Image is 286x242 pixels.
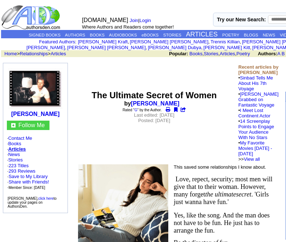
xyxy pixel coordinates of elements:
[238,108,274,162] font: •
[147,46,148,50] font: i
[238,118,274,162] font: •
[9,163,29,168] a: 223 Titles
[8,68,62,109] img: 5687.jpg
[238,91,278,108] a: [PERSON_NAME] Grabbed on Fantastic Voyage
[238,64,278,75] b: Recent articles by [PERSON_NAME]
[238,140,272,162] font: • >>
[90,33,105,37] a: BOOKS
[7,135,64,190] font: · · · · ·
[130,18,153,23] font: |
[38,196,53,200] a: click here
[20,51,48,56] a: Relationships
[8,141,21,146] a: Books
[66,46,67,50] font: i
[29,33,60,37] a: SIGNED BOOKS
[82,17,128,23] font: [DOMAIN_NAME]
[282,51,285,56] a: B
[244,156,260,162] a: View all
[109,33,137,37] a: AUDIOBOOKS
[174,164,266,170] font: This saved some relationships I know about.
[163,33,181,37] a: STORIES
[122,108,161,112] font: Rated " " by the Author.
[9,186,45,190] font: Member Since: [DATE]
[220,51,235,56] a: Articles
[169,51,188,56] b: Popular:
[222,33,239,37] a: POETRY
[1,5,62,30] img: logo_ad.gif
[9,179,49,185] a: Share with Friends!
[238,75,278,162] font: •
[78,39,128,44] a: [PERSON_NAME] Kraft
[39,39,75,44] a: Featured Authors
[92,90,217,100] font: The Ultimate Secret of Women
[11,111,60,117] a: [PERSON_NAME]
[51,51,66,56] a: Articles
[18,122,45,128] a: Follow Me
[8,135,32,141] a: Contact Me
[130,18,138,23] a: Join
[238,75,273,91] a: Sinbad Tells Me About His 7th Voyage
[139,18,151,23] a: Login
[238,140,272,156] a: My Favorite Movies [DATE] - [DATE]
[130,39,208,44] a: [PERSON_NAME] [PERSON_NAME]
[9,168,35,174] a: 293 Reviews
[238,108,270,118] a: I Meet Lost Continent Actor
[39,39,76,44] font: :
[238,91,278,162] font: •
[8,196,57,208] font: [PERSON_NAME], to update your pages on AuthorsDen.
[244,33,258,37] a: BLOGS
[203,45,250,50] a: [PERSON_NAME] Kitt
[11,123,16,128] img: gc.jpg
[73,129,235,136] iframe: fb:like Facebook Social Plugin
[238,118,274,140] a: 14 Screenplay Points to Engage Your Audience With No Stars
[204,51,218,56] a: Stories
[277,51,280,56] a: A
[134,112,174,123] font: Last edited: [DATE] Posted: [DATE]
[7,163,49,190] font: · ·
[8,146,26,152] a: Articles
[134,108,137,112] a: G
[205,191,236,198] i: the ultimate
[4,51,17,56] a: Home
[237,51,250,56] a: Poetry
[142,33,159,37] a: eBOOKS
[7,174,49,190] font: · · ·
[174,176,274,206] span: Love, repect, security; most men will give that to their woman. However, many forget . 'Girls jus...
[174,212,271,234] span: Yes, like the song. And the man does not have to be fun. He just has to arrange the fun.
[217,17,266,22] label: Try our New Search:
[251,46,252,50] font: i
[258,51,277,56] b: Authors:
[129,40,130,44] font: i
[65,33,85,37] a: AUTHORS
[148,45,201,50] a: [PERSON_NAME] Dubya
[131,100,179,107] a: [PERSON_NAME]
[82,24,174,30] font: Where Authors and Readers come together!
[2,51,66,56] font: > >
[8,152,20,157] a: News
[236,191,251,198] i: secret
[241,40,242,44] font: i
[190,51,203,56] a: Books
[186,31,218,38] a: ARTICLES
[263,33,276,37] a: NEWS
[211,39,240,44] a: Trennis Killian
[124,100,184,107] b: by
[8,157,23,163] a: Stories
[67,45,146,50] a: [PERSON_NAME] [PERSON_NAME]
[9,174,48,179] a: Save to My Library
